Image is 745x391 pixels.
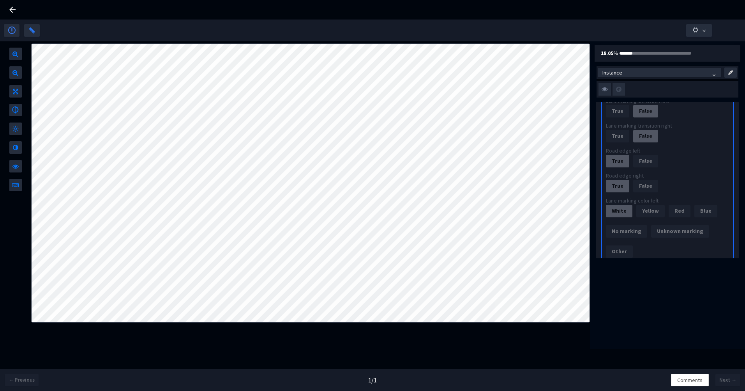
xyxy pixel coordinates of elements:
[602,67,717,78] span: Instance
[728,68,733,77] img: svg+xml;base64,PHN2ZyB3aWR0aD0iMzAuMDc4MDUzIiBoZWlnaHQ9IjI5Ljk5OTkyOCIgdmlld0JveD0iMC4wMDAwMDAgLT...
[612,180,623,192] div: True
[612,205,627,217] div: White
[606,121,729,130] div: Lane marking transition right
[606,196,729,205] div: Lane marking color left
[612,130,623,142] div: True
[642,205,659,217] div: Yellow
[639,180,652,192] div: False
[639,155,652,167] div: False
[613,83,625,96] img: svg+xml;base64,PHN2ZyB3aWR0aD0iMzIiIGhlaWdodD0iMzIiIHZpZXdCb3g9IjAgMCAzMiAzMiIgZmlsbD0ibm9uZSIgeG...
[700,205,711,217] div: Blue
[674,205,685,217] div: Red
[598,49,607,58] div: %
[677,376,703,384] span: Comments
[639,105,652,117] div: False
[686,24,712,37] button: down
[606,146,729,155] div: Road edge left
[368,376,377,385] div: 1 / 1
[612,155,623,167] div: True
[598,83,611,96] img: svg+xml;base64,PHN2ZyB3aWR0aD0iMzIiIGhlaWdodD0iMzIiIHZpZXdCb3g9IjAgMCAzMiAzMiIgZmlsbD0ibm9uZSIgeG...
[671,374,709,386] button: Comments
[612,225,641,237] div: No marking
[612,245,627,257] div: Other
[657,225,703,237] div: Unknown marking
[606,171,729,180] div: Road edge right
[598,50,613,57] b: 18.05
[715,374,740,386] button: Next →
[612,105,623,117] div: True
[639,130,652,142] div: False
[702,29,706,33] span: down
